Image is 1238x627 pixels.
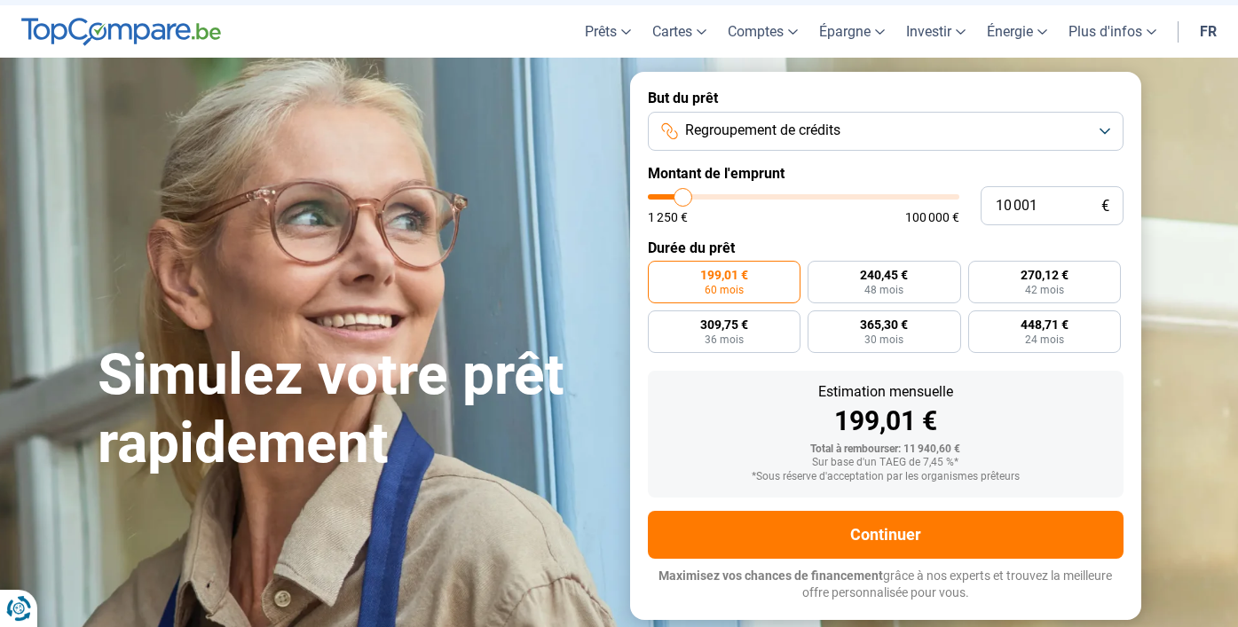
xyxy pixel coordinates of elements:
label: But du prêt [648,90,1124,106]
span: 24 mois [1025,334,1064,345]
a: Cartes [642,5,717,58]
a: Épargne [808,5,895,58]
button: Regroupement de crédits [648,112,1124,151]
div: Sur base d'un TAEG de 7,45 %* [662,457,1109,469]
span: 365,30 € [860,318,908,331]
a: fr [1189,5,1227,58]
span: 60 mois [705,285,744,295]
span: € [1101,199,1109,214]
span: 448,71 € [1021,318,1068,331]
img: TopCompare [21,18,221,46]
span: 42 mois [1025,285,1064,295]
span: 100 000 € [905,211,959,223]
a: Investir [895,5,976,58]
span: 30 mois [864,334,903,345]
a: Plus d'infos [1058,5,1167,58]
span: 240,45 € [860,269,908,281]
span: Maximisez vos chances de financement [658,568,883,583]
div: 199,01 € [662,408,1109,435]
div: Estimation mensuelle [662,385,1109,399]
span: 199,01 € [700,269,748,281]
span: 1 250 € [648,211,688,223]
label: Durée du prêt [648,239,1124,256]
a: Comptes [717,5,808,58]
h1: Simulez votre prêt rapidement [98,341,609,478]
span: Regroupement de crédits [685,121,840,140]
span: 48 mois [864,285,903,295]
span: 309,75 € [700,318,748,331]
div: Total à rembourser: 11 940,60 € [662,443,1109,456]
div: *Sous réserve d'acceptation par les organismes prêteurs [662,471,1109,483]
label: Montant de l'emprunt [648,165,1124,182]
a: Prêts [574,5,642,58]
button: Continuer [648,511,1124,559]
p: grâce à nos experts et trouvez la meilleure offre personnalisée pour vous. [648,568,1124,602]
span: 270,12 € [1021,269,1068,281]
span: 36 mois [705,334,744,345]
a: Énergie [976,5,1058,58]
